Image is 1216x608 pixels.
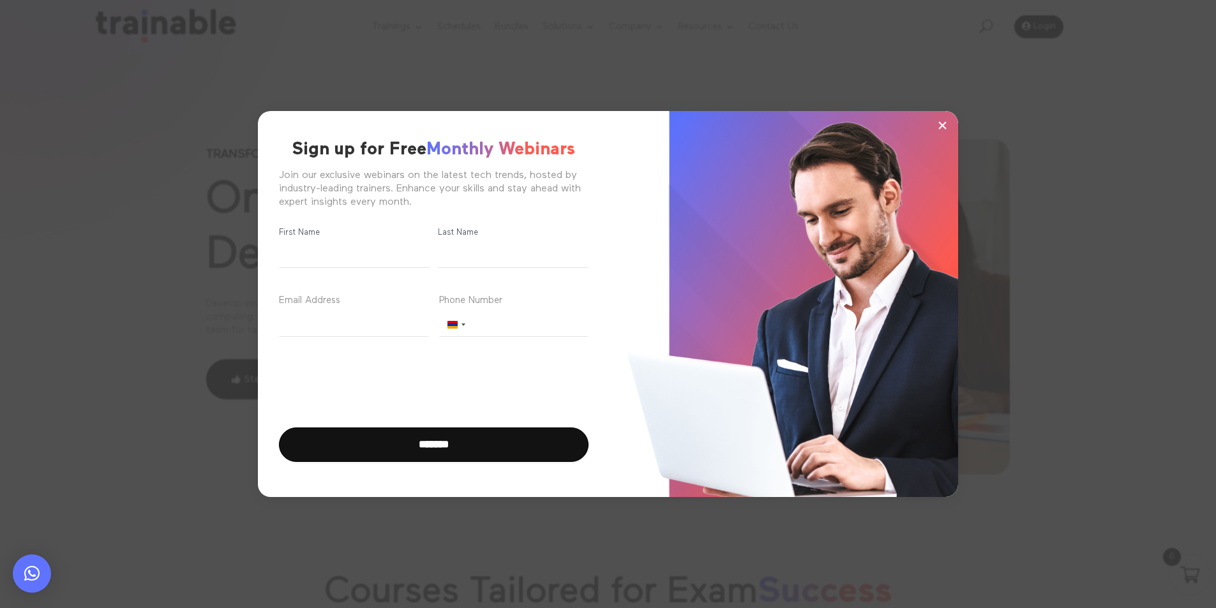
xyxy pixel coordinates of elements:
[426,140,575,158] span: Monthly Webinars
[344,297,382,305] span: (Required)
[506,297,544,305] span: (Required)
[438,227,589,239] label: Last Name
[440,313,469,336] button: Selected country
[439,293,589,307] label: Phone Number
[279,169,589,209] div: Join our exclusive webinars on the latest tech trends, hosted by industry-leading trainers. Enhan...
[279,293,429,307] label: Email Address
[933,115,952,135] button: ×
[279,362,473,412] iframe: reCAPTCHA
[937,115,948,135] span: ×
[292,139,575,167] h2: Sign up for Free
[279,227,430,239] label: First Name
